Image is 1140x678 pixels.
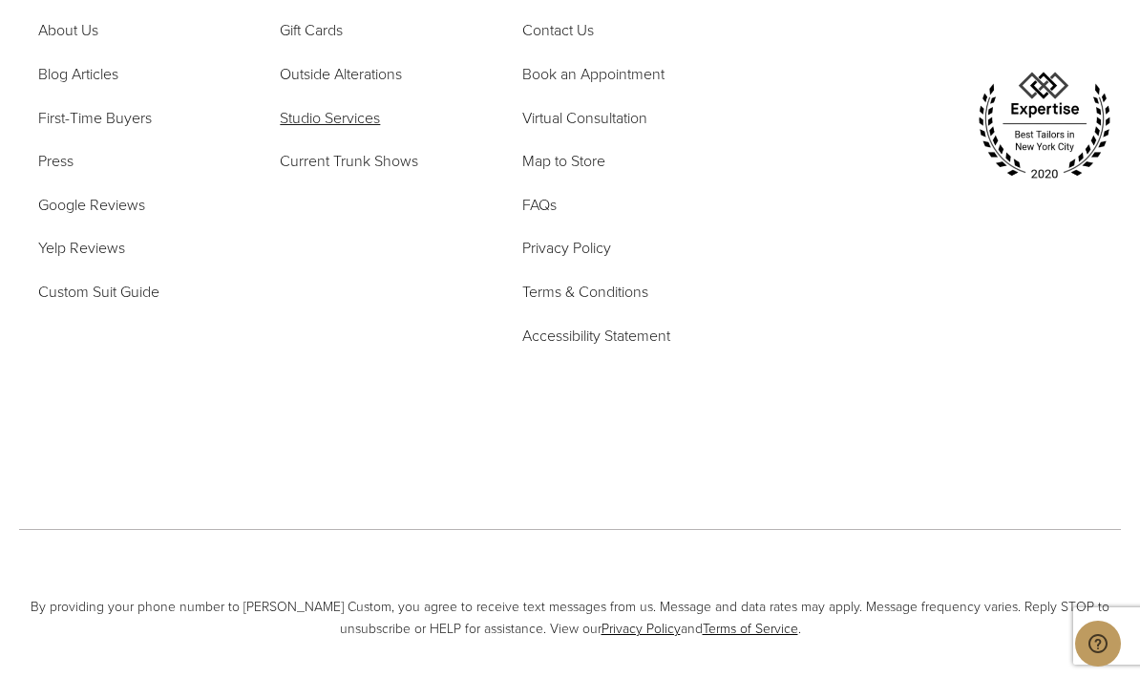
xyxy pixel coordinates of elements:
span: Book an Appointment [522,63,665,85]
a: Current Trunk Shows [280,149,418,174]
a: FAQs [522,193,557,218]
span: Contact Us [522,19,594,41]
a: Google Reviews [38,193,145,218]
a: Privacy Policy [522,236,611,261]
span: Yelp Reviews [38,237,125,259]
span: Blog Articles [38,63,118,85]
a: Yelp Reviews [38,236,125,261]
span: Gift Cards [280,19,343,41]
a: Outside Alterations [280,62,402,87]
a: Terms & Conditions [522,280,648,305]
a: First-Time Buyers [38,106,152,131]
nav: Alan David Footer Nav [38,18,232,304]
a: About Us [38,18,98,43]
span: Map to Store [522,150,605,172]
span: About Us [38,19,98,41]
span: FAQs [522,194,557,216]
span: Google Reviews [38,194,145,216]
span: Accessibility Statement [522,325,670,347]
a: Press [38,149,74,174]
nav: Services Footer Nav [280,18,474,173]
a: Accessibility Statement [522,324,670,349]
iframe: Opens a widget where you can chat to one of our agents [1075,621,1121,668]
a: Terms of Service [703,619,798,639]
a: Studio Services [280,106,380,131]
span: First-Time Buyers [38,107,152,129]
span: Studio Services [280,107,380,129]
span: By providing your phone number to [PERSON_NAME] Custom, you agree to receive text messages from u... [19,597,1121,640]
span: Custom Suit Guide [38,281,159,303]
span: Virtual Consultation [522,107,647,129]
span: Press [38,150,74,172]
a: Book an Appointment [522,62,665,87]
span: Current Trunk Shows [280,150,418,172]
a: Map to Store [522,149,605,174]
a: Gift Cards [280,18,343,43]
nav: Support Footer Nav [522,18,716,348]
img: expertise, best tailors in new york city 2020 [968,65,1121,187]
a: Contact Us [522,18,594,43]
a: Blog Articles [38,62,118,87]
span: Privacy Policy [522,237,611,259]
a: Privacy Policy [602,619,681,639]
span: Terms & Conditions [522,281,648,303]
a: Custom Suit Guide [38,280,159,305]
span: Outside Alterations [280,63,402,85]
a: Virtual Consultation [522,106,647,131]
